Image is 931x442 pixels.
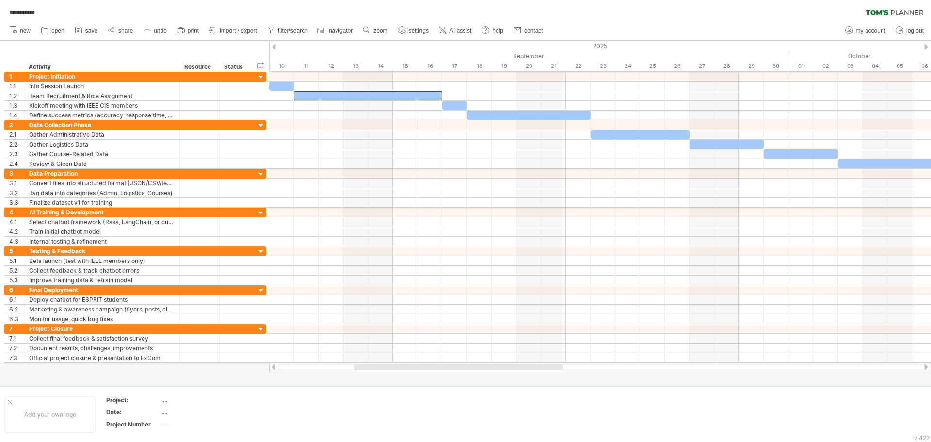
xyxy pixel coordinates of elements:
[29,72,175,81] div: Project Initiation
[294,61,319,71] div: Thursday, 11 September 2025
[9,120,24,130] div: 2
[9,140,24,149] div: 2.2
[9,353,24,362] div: 7.3
[442,61,467,71] div: Wednesday, 17 September 2025
[29,159,175,168] div: Review & Clean Data
[29,62,174,72] div: Activity
[106,420,160,428] div: Project Number
[29,82,175,91] div: Info Session Launch
[20,27,31,34] span: new
[393,61,417,71] div: Monday, 15 September 2025
[9,159,24,168] div: 2.4
[9,256,24,265] div: 5.1
[72,24,100,37] a: save
[29,256,175,265] div: Beta launch (test with IEEE members only)
[106,396,160,404] div: Project:
[29,237,175,246] div: Internal testing & refinement
[467,61,492,71] div: Thursday, 18 September 2025
[278,27,308,34] span: filter/search
[492,27,503,34] span: help
[29,314,175,324] div: Monitor usage, quick bug fixes
[591,61,615,71] div: Tuesday, 23 September 2025
[516,61,541,71] div: Saturday, 20 September 2025
[29,91,175,100] div: Team Recruitment & Role Assignment
[343,61,368,71] div: Saturday, 13 September 2025
[184,62,214,72] div: Resource
[29,149,175,159] div: Gather Course-Related Data
[368,61,393,71] div: Sunday, 14 September 2025
[29,227,175,236] div: Train initial chatbot model
[479,24,506,37] a: help
[29,344,175,353] div: Document results, challenges, improvements
[51,27,64,34] span: open
[409,27,429,34] span: settings
[9,295,24,304] div: 6.1
[764,61,788,71] div: Tuesday, 30 September 2025
[29,246,175,256] div: Testing & Feedback
[154,27,167,34] span: undo
[38,24,67,37] a: open
[511,24,546,37] a: contact
[29,217,175,227] div: Select chatbot framework (Rasa, LangChain, or custom)
[9,217,24,227] div: 4.1
[85,27,97,34] span: save
[396,24,432,37] a: settings
[106,408,160,416] div: Date:
[224,62,245,72] div: Status
[9,305,24,314] div: 6.2
[29,140,175,149] div: Gather Logistics Data
[29,130,175,139] div: Gather Administrative Data
[269,61,294,71] div: Wednesday, 10 September 2025
[5,396,96,433] div: Add your own logo
[9,266,24,275] div: 5.2
[105,24,136,37] a: share
[29,169,175,178] div: Data Preparation
[906,27,924,34] span: log out
[887,61,912,71] div: Sunday, 5 October 2025
[29,188,175,197] div: Tag data into categories (Admin, Logistics, Courses)
[118,27,133,34] span: share
[9,227,24,236] div: 4.2
[9,111,24,120] div: 1.4
[29,295,175,304] div: Deploy chatbot for ESPRIT students
[9,179,24,188] div: 3.1
[492,61,516,71] div: Friday, 19 September 2025
[319,61,343,71] div: Friday, 12 September 2025
[9,276,24,285] div: 5.3
[29,334,175,343] div: Collect final feedback & satisfaction survey
[9,149,24,159] div: 2.3
[863,61,887,71] div: Saturday, 4 October 2025
[9,188,24,197] div: 3.2
[714,61,739,71] div: Sunday, 28 September 2025
[188,27,199,34] span: print
[856,27,885,34] span: my account
[161,420,243,428] div: ....
[360,24,390,37] a: zoom
[316,24,355,37] a: navigator
[29,179,175,188] div: Convert files into structured format (JSON/CSV/text corpus)
[9,130,24,139] div: 2.1
[7,24,33,37] a: new
[29,353,175,362] div: Official project closure & presentation to ExCom
[524,27,543,34] span: contact
[29,101,175,110] div: Kickoff meeting with IEEE CIS members
[29,208,175,217] div: AI Training & Development
[813,61,838,71] div: Thursday, 2 October 2025
[541,61,566,71] div: Sunday, 21 September 2025
[9,285,24,295] div: 6
[9,344,24,353] div: 7.2
[373,27,387,34] span: zoom
[9,208,24,217] div: 4
[640,61,665,71] div: Thursday, 25 September 2025
[690,61,714,71] div: Saturday, 27 September 2025
[29,285,175,295] div: Final Deployment
[9,198,24,207] div: 3.3
[665,61,690,71] div: Friday, 26 September 2025
[220,27,257,34] span: import / export
[9,82,24,91] div: 1.1
[914,434,930,442] div: v 422
[9,324,24,333] div: 7
[417,61,442,71] div: Tuesday, 16 September 2025
[893,24,927,37] a: log out
[29,324,175,333] div: Project Closure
